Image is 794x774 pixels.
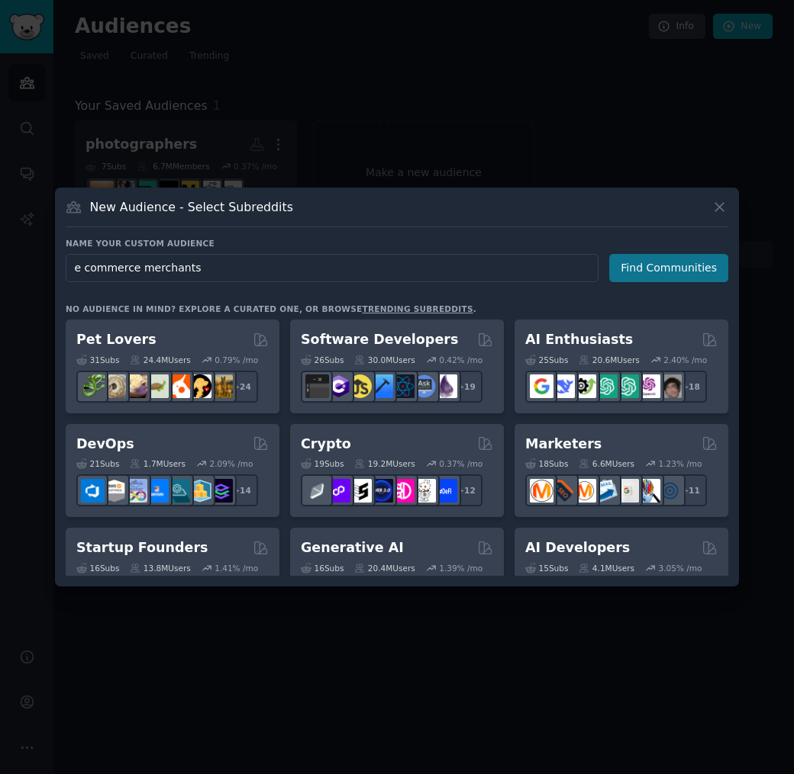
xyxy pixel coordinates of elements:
img: ArtificalIntelligence [658,374,682,398]
h2: Software Developers [301,330,458,349]
img: elixir [434,374,457,398]
img: 0xPolygon [327,479,350,503]
img: defiblockchain [391,479,415,503]
img: turtle [145,374,169,398]
img: bigseo [551,479,575,503]
img: chatgpt_prompts_ [615,374,639,398]
img: chatgpt_promptDesign [594,374,618,398]
h2: AI Enthusiasts [525,330,633,349]
div: 6.6M Users [579,458,634,469]
button: Find Communities [609,254,728,282]
img: PetAdvice [188,374,211,398]
div: 3.05 % /mo [659,563,702,573]
div: 0.42 % /mo [439,355,483,365]
img: cockatiel [166,374,190,398]
div: 30.0M Users [354,355,415,365]
img: CryptoNews [412,479,436,503]
div: 24.4M Users [130,355,190,365]
img: azuredevops [81,479,105,503]
div: 26 Sub s [301,355,344,365]
img: AItoolsCatalog [573,374,596,398]
h3: New Audience - Select Subreddits [90,199,293,215]
img: iOSProgramming [370,374,393,398]
img: content_marketing [530,479,554,503]
div: 0.37 % /mo [439,458,483,469]
div: 18 Sub s [525,458,568,469]
div: 2.40 % /mo [663,355,707,365]
div: 19 Sub s [301,458,344,469]
div: 20.4M Users [354,563,415,573]
h2: Pet Lovers [76,330,157,349]
a: trending subreddits [362,304,473,313]
div: 15 Sub s [525,563,568,573]
div: 0.79 % /mo [215,355,258,365]
div: 13.8M Users [130,563,190,573]
h2: Crypto [301,435,351,454]
div: + 11 [675,474,707,506]
img: software [305,374,329,398]
img: OnlineMarketing [658,479,682,503]
img: OpenAIDev [637,374,660,398]
img: DeepSeek [551,374,575,398]
img: Emailmarketing [594,479,618,503]
div: 1.23 % /mo [659,458,702,469]
div: 25 Sub s [525,355,568,365]
div: 2.09 % /mo [210,458,253,469]
img: reactnative [391,374,415,398]
img: PlatformEngineers [209,479,233,503]
img: MarketingResearch [637,479,660,503]
h2: Marketers [525,435,602,454]
img: defi_ [434,479,457,503]
img: dogbreed [209,374,233,398]
img: learnjavascript [348,374,372,398]
div: + 14 [226,474,258,506]
h3: Name your custom audience [66,238,728,249]
h2: AI Developers [525,538,630,557]
div: + 24 [226,371,258,403]
div: 1.41 % /mo [215,563,258,573]
img: platformengineering [166,479,190,503]
img: GoogleGeminiAI [530,374,554,398]
div: No audience in mind? Explore a curated one, or browse . [66,303,476,314]
img: herpetology [81,374,105,398]
img: DevOpsLinks [145,479,169,503]
img: googleads [615,479,639,503]
div: 31 Sub s [76,355,119,365]
img: Docker_DevOps [124,479,147,503]
h2: Generative AI [301,538,404,557]
img: ethstaker [348,479,372,503]
h2: DevOps [76,435,134,454]
div: + 19 [450,371,483,403]
img: leopardgeckos [124,374,147,398]
div: 16 Sub s [301,563,344,573]
img: AskMarketing [573,479,596,503]
div: 20.6M Users [579,355,639,365]
img: csharp [327,374,350,398]
img: AskComputerScience [412,374,436,398]
img: ballpython [102,374,126,398]
div: + 12 [450,474,483,506]
div: 16 Sub s [76,563,119,573]
img: AWS_Certified_Experts [102,479,126,503]
div: 4.1M Users [579,563,634,573]
div: 1.7M Users [130,458,186,469]
h2: Startup Founders [76,538,208,557]
img: ethfinance [305,479,329,503]
div: 1.39 % /mo [439,563,483,573]
img: web3 [370,479,393,503]
img: aws_cdk [188,479,211,503]
div: 21 Sub s [76,458,119,469]
div: + 18 [675,371,707,403]
input: Pick a short name, like "Digital Marketers" or "Movie-Goers" [66,254,599,282]
div: 19.2M Users [354,458,415,469]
